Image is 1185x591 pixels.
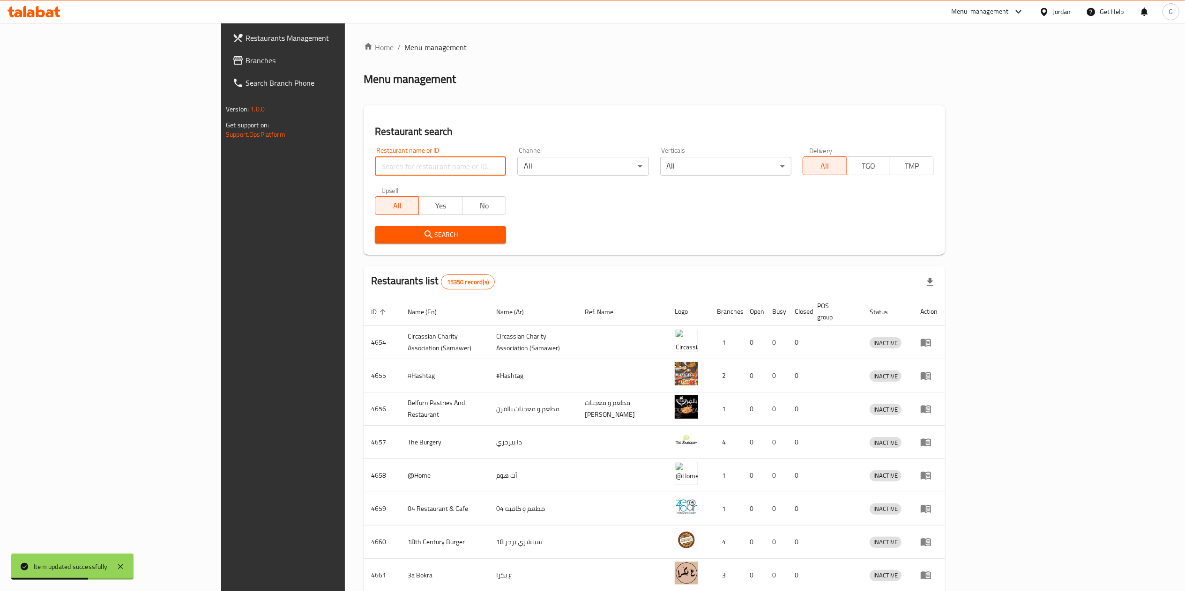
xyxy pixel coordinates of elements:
td: 2 [709,359,742,392]
span: TGO [850,159,887,173]
th: Action [913,297,945,326]
td: 0 [787,359,810,392]
div: Export file [919,271,941,293]
div: INACTIVE [870,470,902,481]
a: Support.OpsPlatform [226,128,285,140]
div: All [517,157,648,176]
td: 0 [787,326,810,359]
td: 1 [709,326,742,359]
div: Menu [920,403,938,414]
img: #Hashtag [675,362,698,385]
span: All [807,159,843,173]
div: INACTIVE [870,370,902,382]
td: ​Circassian ​Charity ​Association​ (Samawer) [400,326,489,359]
span: Search Branch Phone [246,77,411,89]
img: @Home [675,462,698,485]
span: Branches [246,55,411,66]
span: Version: [226,103,249,115]
button: All [803,156,847,175]
td: 04 Restaurant & Cafe [400,492,489,525]
td: 0 [742,426,765,459]
span: INACTIVE [870,470,902,481]
td: 18 سينشري برجر [489,525,577,559]
img: 18th Century Burger [675,528,698,552]
td: 0 [742,326,765,359]
td: The Burgery [400,426,489,459]
div: Menu [920,470,938,481]
div: Total records count [441,274,495,289]
th: Busy [765,297,787,326]
td: مطعم و معجنات [PERSON_NAME] [577,392,667,426]
td: ​Circassian ​Charity ​Association​ (Samawer) [489,326,577,359]
h2: Restaurants list [371,274,495,289]
td: ذا بيرجري [489,426,577,459]
span: Restaurants Management [246,32,411,44]
span: ID [371,306,389,318]
span: Ref. Name [585,306,626,318]
span: All [379,199,415,213]
label: Upsell [381,187,399,193]
span: Search [382,229,499,241]
th: Branches [709,297,742,326]
span: G [1169,7,1173,17]
td: 18th Century Burger [400,525,489,559]
div: Item updated successfully [34,561,107,572]
td: 1 [709,492,742,525]
a: Search Branch Phone [225,72,419,94]
td: 1 [709,392,742,426]
div: Menu [920,503,938,514]
button: Search [375,226,506,244]
h2: Restaurant search [375,125,934,139]
span: INACTIVE [870,503,902,514]
td: 0 [787,426,810,459]
div: INACTIVE [870,337,902,348]
a: Restaurants Management [225,27,419,49]
td: #Hashtag [400,359,489,392]
td: 4 [709,525,742,559]
button: Yes [418,196,462,215]
div: INACTIVE [870,570,902,581]
div: Menu [920,569,938,581]
td: #Hashtag [489,359,577,392]
div: Menu [920,536,938,547]
td: 1 [709,459,742,492]
span: INACTIVE [870,437,902,448]
td: @Home [400,459,489,492]
button: TMP [890,156,934,175]
label: Delivery [809,147,833,154]
td: 0 [765,326,787,359]
img: 04 Restaurant & Cafe [675,495,698,518]
td: مطعم و كافيه 04 [489,492,577,525]
div: Menu [920,337,938,348]
img: 3a Bokra [675,561,698,585]
td: 0 [765,426,787,459]
span: POS group [817,300,851,323]
div: INACTIVE [870,404,902,415]
span: Yes [423,199,459,213]
td: 0 [742,392,765,426]
td: 0 [787,525,810,559]
a: Branches [225,49,419,72]
td: مطعم و معجنات بالفرن [489,392,577,426]
span: Status [870,306,900,318]
span: Get support on: [226,119,269,131]
td: 0 [765,392,787,426]
span: INACTIVE [870,338,902,348]
td: 0 [787,392,810,426]
td: 0 [765,459,787,492]
div: Jordan [1053,7,1071,17]
button: All [375,196,419,215]
td: 0 [742,492,765,525]
td: 0 [765,359,787,392]
div: Menu [920,436,938,448]
div: INACTIVE [870,437,902,448]
span: 1.0.0 [250,103,265,115]
nav: breadcrumb [364,42,945,53]
td: 0 [787,459,810,492]
img: The Burgery [675,428,698,452]
span: INACTIVE [870,537,902,547]
th: Open [742,297,765,326]
span: Name (En) [408,306,449,318]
